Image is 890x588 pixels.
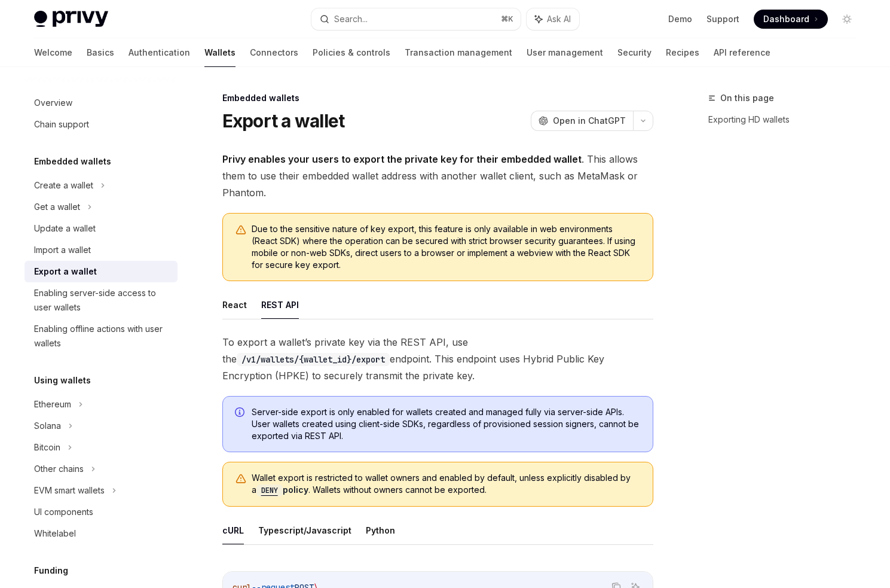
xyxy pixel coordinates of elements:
[34,322,170,351] div: Enabling offline actions with user wallets
[222,151,653,201] span: . This allows them to use their embedded wallet address with another wallet client, such as MetaM...
[222,153,582,165] strong: Privy enables your users to export the private key for their embedded wallet
[25,261,178,282] a: Export a wallet
[34,483,105,498] div: EVM smart wallets
[34,243,91,257] div: Import a wallet
[34,38,72,67] a: Welcome
[252,406,641,442] span: Server-side export is only enabled for wallets created and managed fully via server-side APIs. Us...
[235,224,247,236] svg: Warning
[666,38,699,67] a: Recipes
[258,516,351,544] button: Typescript/Javascript
[34,286,170,315] div: Enabling server-side access to user wallets
[527,8,579,30] button: Ask AI
[714,38,770,67] a: API reference
[25,114,178,135] a: Chain support
[754,10,828,29] a: Dashboard
[311,8,521,30] button: Search...⌘K
[25,501,178,523] a: UI components
[708,110,866,129] a: Exporting HD wallets
[707,13,739,25] a: Support
[222,334,653,384] span: To export a wallet’s private key via the REST API, use the endpoint. This endpoint uses Hybrid Pu...
[87,38,114,67] a: Basics
[34,96,72,110] div: Overview
[252,472,641,496] span: Wallet export is restricted to wallet owners and enabled by default, unless explicitly disabled b...
[34,154,111,169] h5: Embedded wallets
[256,485,308,495] a: DENYpolicy
[34,462,84,476] div: Other chains
[222,516,244,544] button: cURL
[366,516,395,544] button: Python
[313,38,390,67] a: Policies & controls
[25,92,178,114] a: Overview
[250,38,298,67] a: Connectors
[34,11,108,28] img: light logo
[34,264,97,279] div: Export a wallet
[25,218,178,239] a: Update a wallet
[235,473,247,485] svg: Warning
[252,223,641,271] span: Due to the sensitive nature of key export, this feature is only available in web environments (Re...
[501,14,513,24] span: ⌘ K
[34,221,96,236] div: Update a wallet
[34,200,80,214] div: Get a wallet
[334,12,368,26] div: Search...
[34,440,60,455] div: Bitcoin
[34,419,61,433] div: Solana
[25,282,178,318] a: Enabling server-side access to user wallets
[531,111,633,131] button: Open in ChatGPT
[34,397,71,412] div: Ethereum
[25,318,178,354] a: Enabling offline actions with user wallets
[204,38,236,67] a: Wallets
[237,353,390,366] code: /v1/wallets/{wallet_id}/export
[405,38,512,67] a: Transaction management
[256,485,283,496] code: DENY
[527,38,603,67] a: User management
[837,10,857,29] button: Toggle dark mode
[222,110,345,132] h1: Export a wallet
[547,13,571,25] span: Ask AI
[34,505,93,519] div: UI components
[34,563,68,578] h5: Funding
[34,117,89,132] div: Chain support
[261,291,299,319] button: REST API
[235,407,247,419] svg: Info
[553,115,626,127] span: Open in ChatGPT
[222,291,247,319] button: React
[25,239,178,261] a: Import a wallet
[34,373,91,388] h5: Using wallets
[222,92,653,104] div: Embedded wallets
[617,38,652,67] a: Security
[25,523,178,544] a: Whitelabel
[763,13,809,25] span: Dashboard
[34,526,76,541] div: Whitelabel
[668,13,692,25] a: Demo
[129,38,190,67] a: Authentication
[720,91,774,105] span: On this page
[34,178,93,193] div: Create a wallet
